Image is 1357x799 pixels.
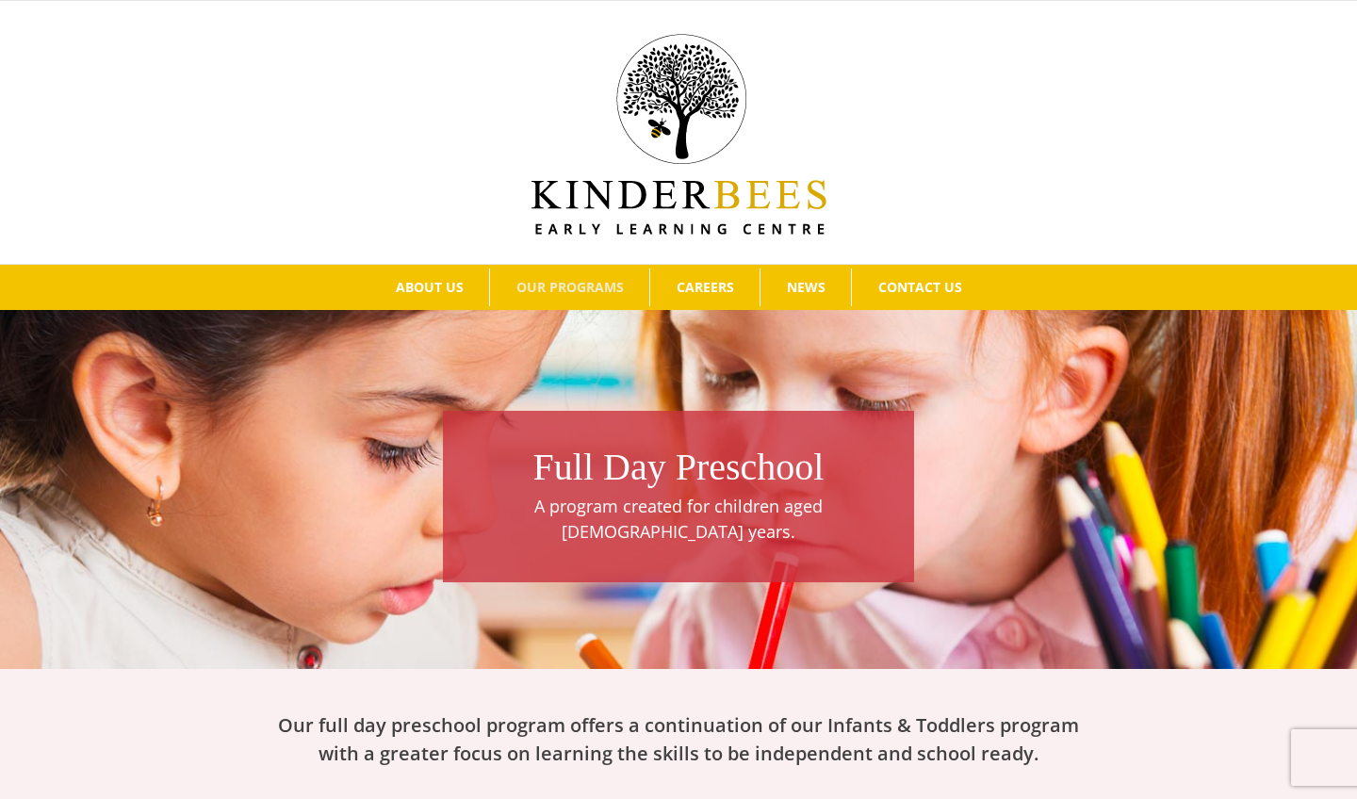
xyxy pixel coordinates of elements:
[396,281,464,294] span: ABOUT US
[760,269,851,306] a: NEWS
[878,281,962,294] span: CONTACT US
[787,281,826,294] span: NEWS
[852,269,988,306] a: CONTACT US
[369,269,489,306] a: ABOUT US
[516,281,624,294] span: OUR PROGRAMS
[490,269,649,306] a: OUR PROGRAMS
[650,269,760,306] a: CAREERS
[452,441,905,494] h1: Full Day Preschool
[677,281,734,294] span: CAREERS
[452,494,905,545] p: A program created for children aged [DEMOGRAPHIC_DATA] years.
[264,711,1093,768] h2: Our full day preschool program offers a continuation of our Infants & Toddlers program with a gre...
[28,265,1329,310] nav: Main Menu
[531,34,826,235] img: Kinder Bees Logo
